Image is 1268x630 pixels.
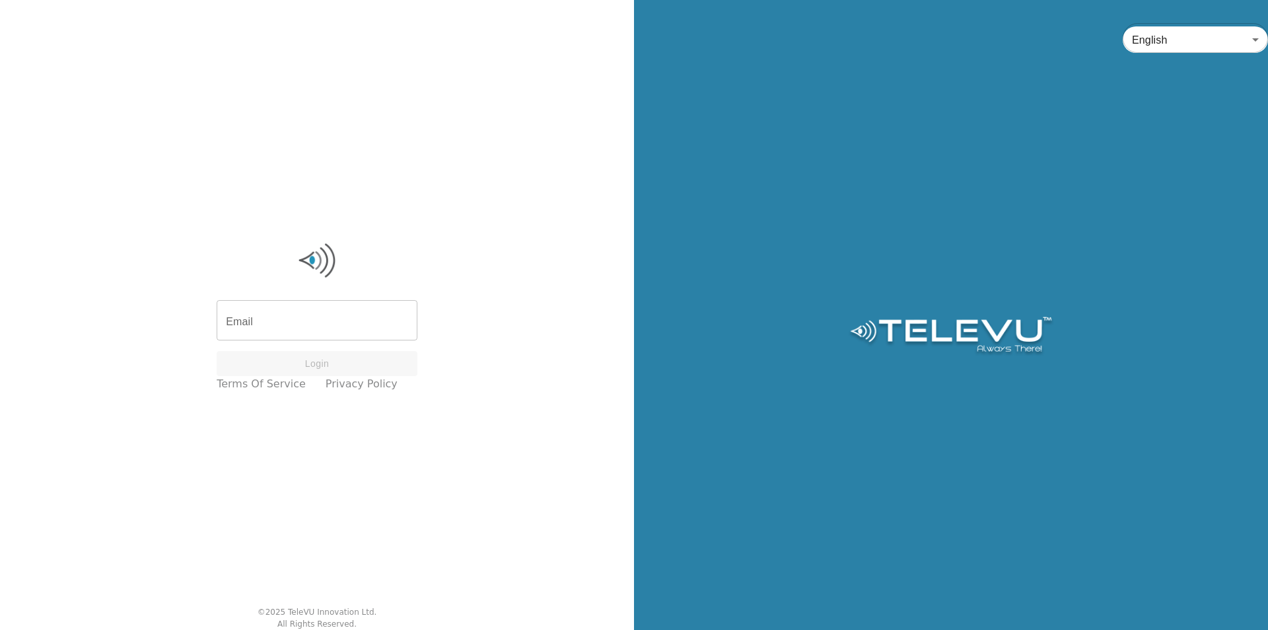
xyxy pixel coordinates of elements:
div: All Rights Reserved. [277,618,357,630]
div: English [1123,21,1268,58]
a: Privacy Policy [326,376,398,392]
img: Logo [217,241,417,280]
a: Terms of Service [217,376,306,392]
img: Logo [848,317,1053,356]
div: © 2025 TeleVU Innovation Ltd. [258,606,377,618]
